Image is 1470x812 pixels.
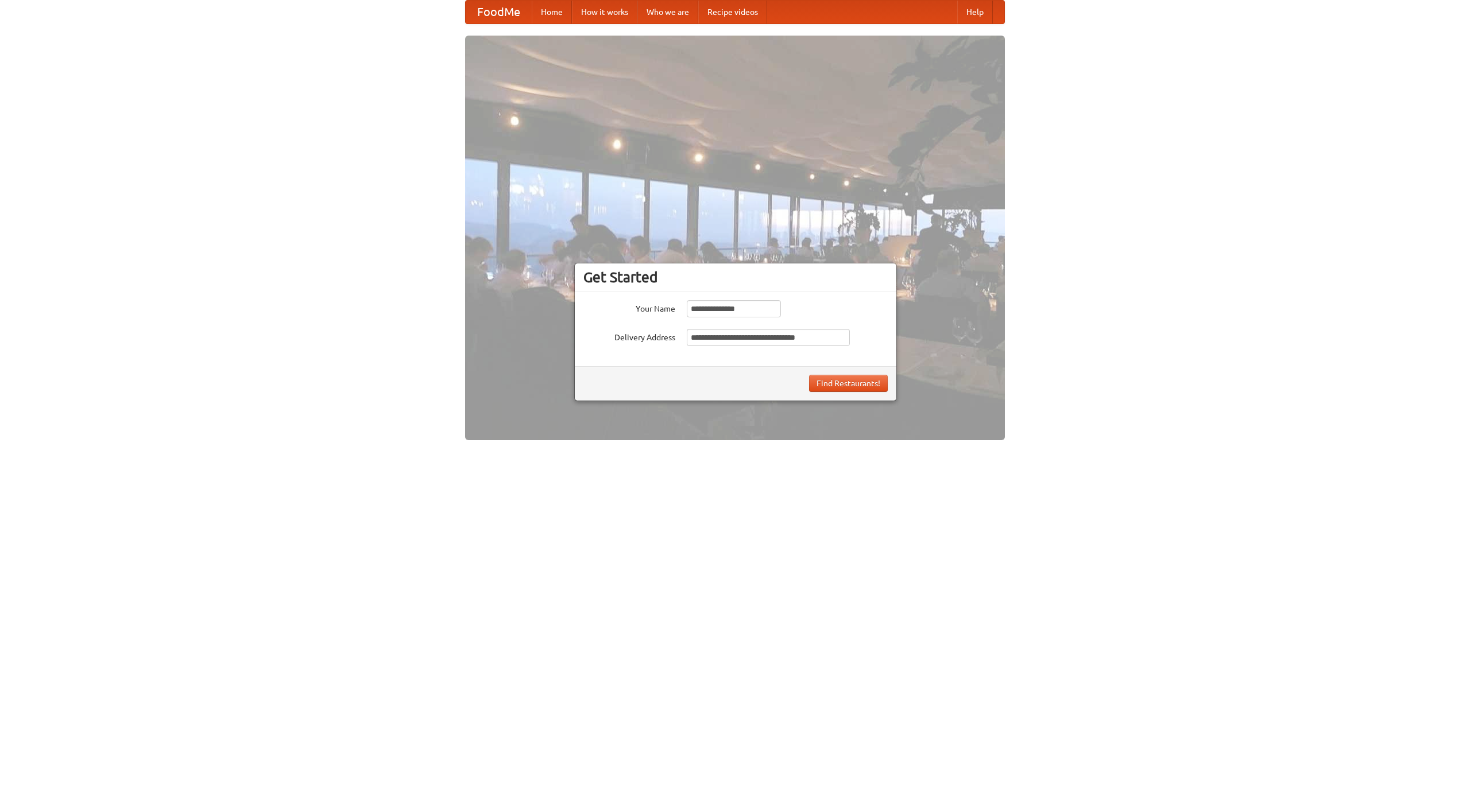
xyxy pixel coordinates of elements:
a: Home [532,1,572,24]
button: Find Restaurants! [809,375,888,392]
a: Recipe videos [698,1,767,24]
label: Your Name [583,300,675,314]
label: Delivery Address [583,329,675,343]
a: How it works [572,1,637,24]
a: Who we are [637,1,698,24]
a: Help [957,1,993,24]
h3: Get Started [583,269,888,286]
a: FoodMe [466,1,532,24]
